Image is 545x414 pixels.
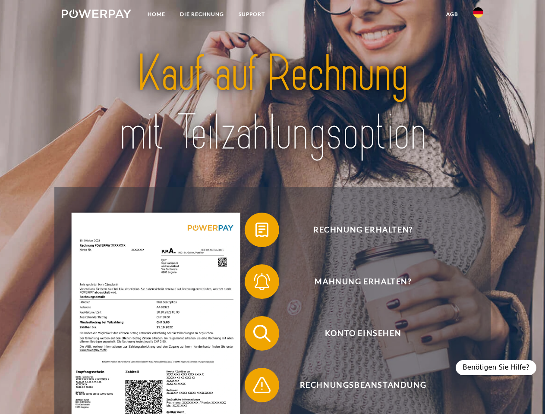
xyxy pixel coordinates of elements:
img: qb_warning.svg [251,374,273,396]
a: DIE RECHNUNG [173,6,231,22]
img: qb_search.svg [251,323,273,344]
span: Konto einsehen [257,316,469,351]
a: agb [439,6,466,22]
span: Rechnungsbeanstandung [257,368,469,402]
span: Rechnung erhalten? [257,213,469,247]
a: Home [140,6,173,22]
img: logo-powerpay-white.svg [62,9,131,18]
button: Konto einsehen [245,316,469,351]
img: qb_bell.svg [251,271,273,292]
span: Mahnung erhalten? [257,264,469,299]
button: Rechnungsbeanstandung [245,368,469,402]
button: Mahnung erhalten? [245,264,469,299]
div: Benötigen Sie Hilfe? [456,360,536,375]
button: Rechnung erhalten? [245,213,469,247]
a: SUPPORT [231,6,272,22]
img: title-powerpay_de.svg [82,41,463,165]
img: de [473,7,483,18]
img: qb_bill.svg [251,219,273,241]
